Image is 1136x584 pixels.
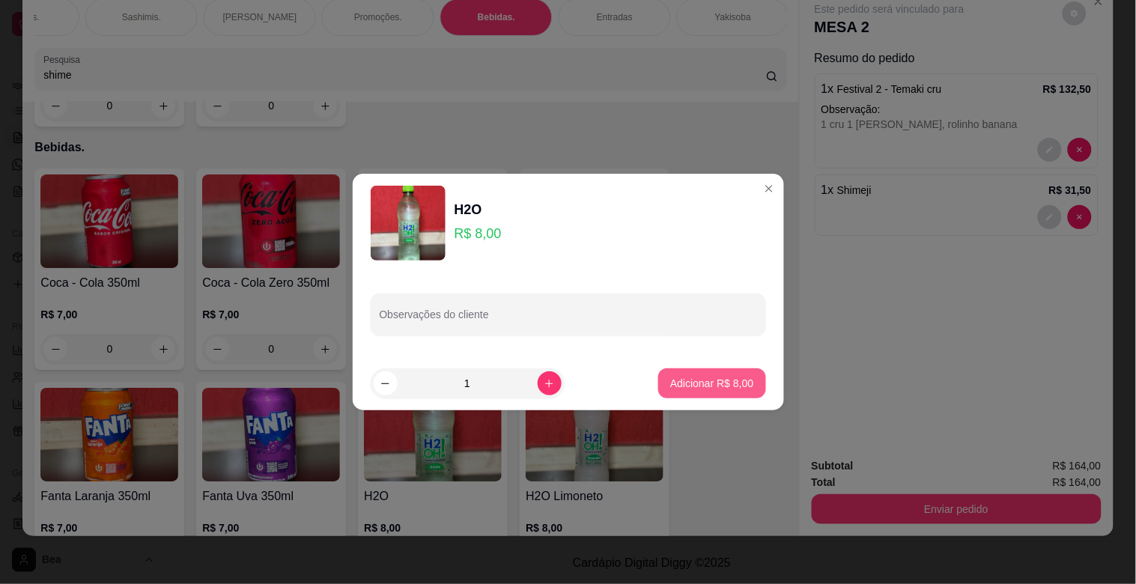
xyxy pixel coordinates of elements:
[757,177,781,201] button: Close
[455,199,502,220] div: H2O
[538,371,562,395] button: increase-product-quantity
[658,368,765,398] button: Adicionar R$ 8,00
[374,371,398,395] button: decrease-product-quantity
[371,186,446,261] img: product-image
[670,376,753,391] p: Adicionar R$ 8,00
[380,313,757,328] input: Observações do cliente
[455,223,502,244] p: R$ 8,00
